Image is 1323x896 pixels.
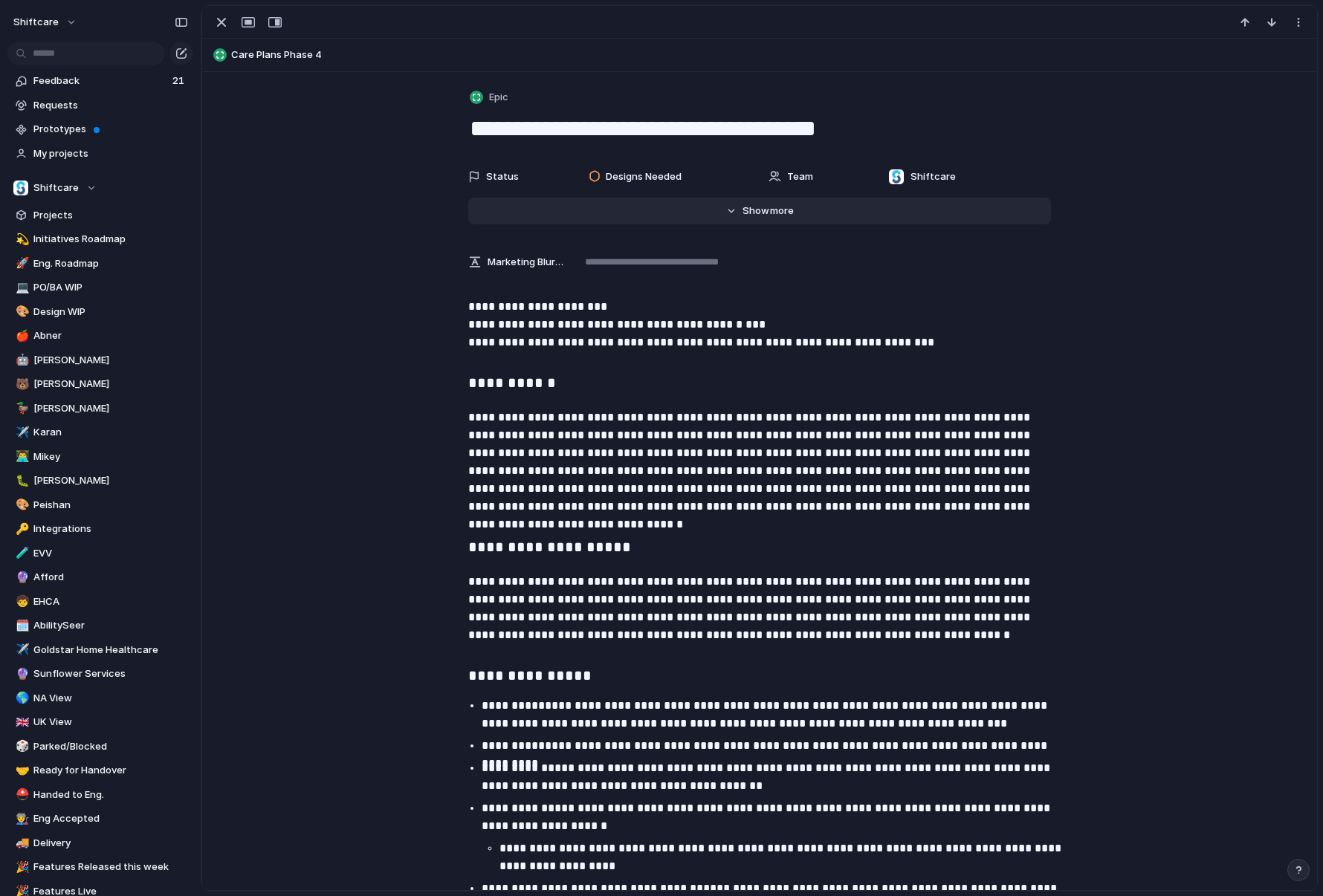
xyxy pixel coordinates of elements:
[13,691,28,706] button: 🌎
[33,377,188,392] span: [PERSON_NAME]
[488,255,563,270] span: Marketing Blurb (15-20 Words)
[13,256,28,271] button: 🚀
[13,643,28,658] button: ✈️
[16,303,26,320] div: 🎨
[13,522,28,536] button: 🔑
[16,424,26,441] div: ✈️
[787,169,813,184] span: Team
[33,739,188,754] span: Parked/Blocked
[7,204,193,227] a: Projects
[13,594,28,609] button: 🧒
[33,715,188,730] span: UK View
[7,639,193,661] a: ✈️Goldstar Home Healthcare
[16,328,26,345] div: 🍎
[467,87,513,108] button: Epic
[13,232,28,247] button: 💫
[16,376,26,393] div: 🐻
[486,169,519,184] span: Status
[7,711,193,733] a: 🇬🇧UK View
[7,784,193,806] a: ⛑️Handed to Eng.
[33,305,188,319] span: Design WIP
[7,856,193,878] a: 🎉Features Released this week
[7,325,193,347] a: 🍎Abner
[7,177,193,199] button: Shiftcare
[743,204,769,218] span: Show
[7,70,193,92] a: Feedback21
[13,328,28,343] button: 🍎
[13,666,28,681] button: 🔮
[606,169,682,184] span: Designs Needed
[33,208,188,223] span: Projects
[13,449,28,464] button: 👨‍💻
[16,666,26,683] div: 🔮
[13,15,59,30] span: shiftcare
[7,736,193,758] a: 🎲Parked/Blocked
[16,231,26,248] div: 💫
[33,425,188,440] span: Karan
[33,691,188,706] span: NA View
[16,545,26,562] div: 🧪
[13,739,28,754] button: 🎲
[33,666,188,681] span: Sunflower Services
[7,228,193,250] div: 💫Initiatives Roadmap
[33,836,188,851] span: Delivery
[33,570,188,585] span: Afford
[13,546,28,561] button: 🧪
[7,446,193,468] div: 👨‍💻Mikey
[7,614,193,637] div: 🗓️AbilitySeer
[13,353,28,368] button: 🤖
[33,763,188,778] span: Ready for Handover
[13,715,28,730] button: 🇬🇧
[13,377,28,392] button: 🐻
[7,808,193,830] a: 👨‍🏭Eng Accepted
[209,43,1310,67] button: Care Plans Phase 4
[13,401,28,416] button: 🦆
[33,146,188,161] span: My projects
[7,349,193,371] a: 🤖[PERSON_NAME]
[770,204,794,218] span: more
[7,94,193,117] a: Requests
[910,169,956,184] span: Shiftcare
[33,181,79,195] span: Shiftcare
[33,256,188,271] span: Eng. Roadmap
[13,618,28,633] button: 🗓️
[33,522,188,536] span: Integrations
[7,397,193,420] div: 🦆[PERSON_NAME]
[7,10,85,34] button: shiftcare
[7,276,193,299] a: 💻PO/BA WIP
[172,74,187,88] span: 21
[7,143,193,165] a: My projects
[33,546,188,561] span: EVV
[16,689,26,707] div: 🌎
[489,90,508,105] span: Epic
[13,498,28,513] button: 🎨
[7,301,193,323] a: 🎨Design WIP
[7,518,193,540] a: 🔑Integrations
[7,687,193,710] a: 🌎NA View
[7,591,193,613] div: 🧒EHCA
[16,762,26,779] div: 🤝
[13,425,28,440] button: ✈️
[16,521,26,538] div: 🔑
[7,542,193,565] a: 🧪EVV
[7,832,193,854] a: 🚚Delivery
[33,401,188,416] span: [PERSON_NAME]
[33,594,188,609] span: EHCA
[33,122,188,137] span: Prototypes
[16,351,26,369] div: 🤖
[13,860,28,874] button: 🎉
[33,811,188,826] span: Eng Accepted
[33,788,188,802] span: Handed to Eng.
[7,118,193,140] a: Prototypes
[7,373,193,395] a: 🐻[PERSON_NAME]
[33,232,188,247] span: Initiatives Roadmap
[16,255,26,272] div: 🚀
